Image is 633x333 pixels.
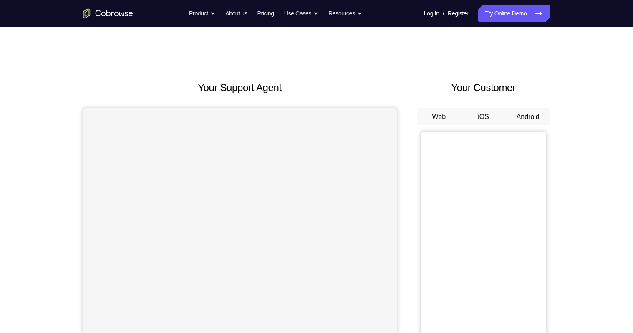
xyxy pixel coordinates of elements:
[328,5,362,22] button: Resources
[83,80,397,95] h2: Your Support Agent
[417,108,462,125] button: Web
[417,80,550,95] h2: Your Customer
[189,5,215,22] button: Product
[478,5,550,22] a: Try Online Demo
[443,8,444,18] span: /
[506,108,550,125] button: Android
[83,8,133,18] a: Go to the home page
[284,5,318,22] button: Use Cases
[424,5,439,22] a: Log In
[257,5,274,22] a: Pricing
[448,5,468,22] a: Register
[461,108,506,125] button: iOS
[225,5,247,22] a: About us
